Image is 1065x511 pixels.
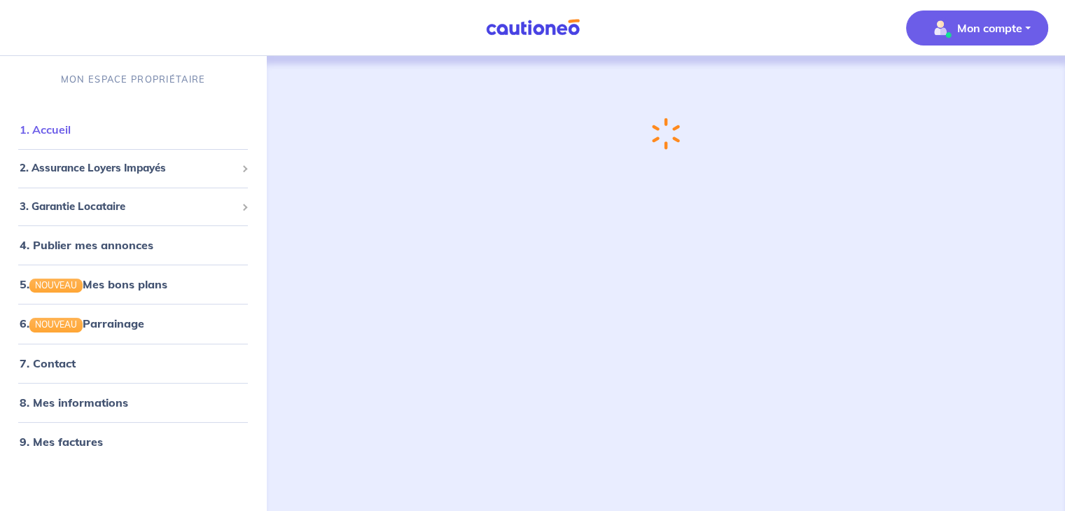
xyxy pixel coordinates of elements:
a: 1. Accueil [20,122,71,136]
div: 8. Mes informations [6,388,260,416]
div: 6.NOUVEAUParrainage [6,309,260,337]
a: 6.NOUVEAUParrainage [20,316,144,330]
img: illu_account_valid_menu.svg [929,17,952,39]
a: 8. Mes informations [20,395,128,409]
span: 2. Assurance Loyers Impayés [20,160,236,176]
p: MON ESPACE PROPRIÉTAIRE [61,73,205,86]
a: 7. Contact [20,356,76,370]
div: 1. Accueil [6,115,260,143]
a: 4. Publier mes annonces [20,238,153,252]
div: 4. Publier mes annonces [6,231,260,259]
p: Mon compte [957,20,1022,36]
a: 5.NOUVEAUMes bons plans [20,277,167,291]
button: illu_account_valid_menu.svgMon compte [906,10,1048,45]
img: Cautioneo [480,19,585,36]
div: 2. Assurance Loyers Impayés [6,155,260,182]
span: 3. Garantie Locataire [20,199,236,215]
div: 5.NOUVEAUMes bons plans [6,270,260,298]
a: 9. Mes factures [20,435,103,449]
div: 7. Contact [6,349,260,377]
div: 3. Garantie Locataire [6,193,260,220]
img: loading-spinner [652,118,680,150]
div: 9. Mes factures [6,428,260,456]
